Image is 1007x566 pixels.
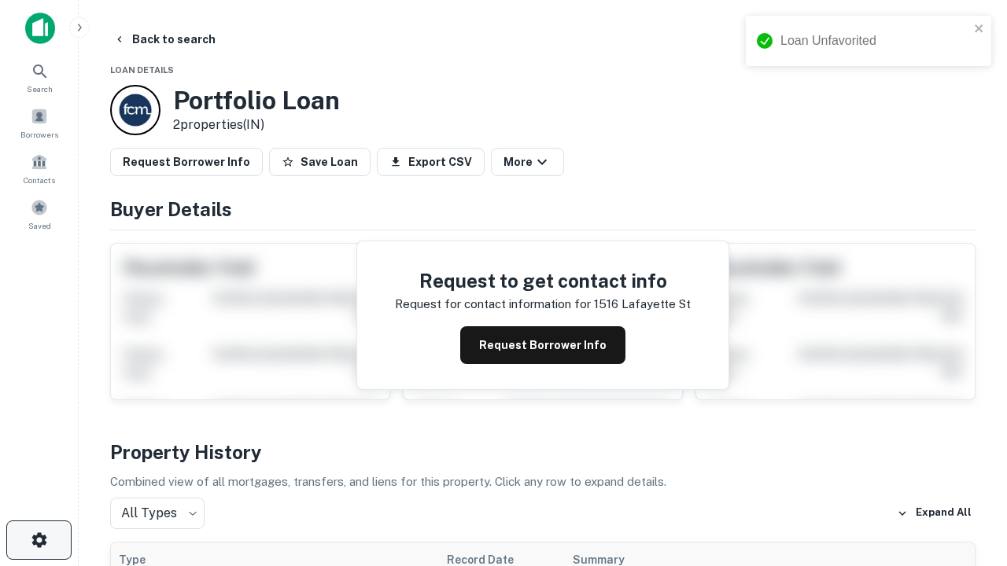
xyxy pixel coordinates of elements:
[110,195,976,223] h4: Buyer Details
[110,472,976,491] p: Combined view of all mortgages, transfers, and liens for this property. Click any row to expand d...
[974,22,985,37] button: close
[110,148,263,176] button: Request Borrower Info
[5,193,74,235] a: Saved
[28,219,51,232] span: Saved
[5,147,74,189] a: Contacts
[377,148,485,176] button: Export CSV
[5,56,74,98] a: Search
[594,295,691,314] p: 1516 lafayette st
[107,25,222,53] button: Back to search
[491,148,564,176] button: More
[110,65,174,75] span: Loan Details
[25,13,55,44] img: capitalize-icon.png
[395,295,591,314] p: Request for contact information for
[460,326,625,364] button: Request Borrower Info
[110,498,205,529] div: All Types
[780,31,969,50] div: Loan Unfavorited
[173,116,340,134] p: 2 properties (IN)
[173,86,340,116] h3: Portfolio Loan
[5,101,74,144] a: Borrowers
[269,148,371,176] button: Save Loan
[27,83,53,95] span: Search
[20,128,58,141] span: Borrowers
[395,266,691,295] h4: Request to get contact info
[928,440,1007,516] iframe: Chat Widget
[24,174,55,186] span: Contacts
[893,502,976,525] button: Expand All
[110,438,976,466] h4: Property History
